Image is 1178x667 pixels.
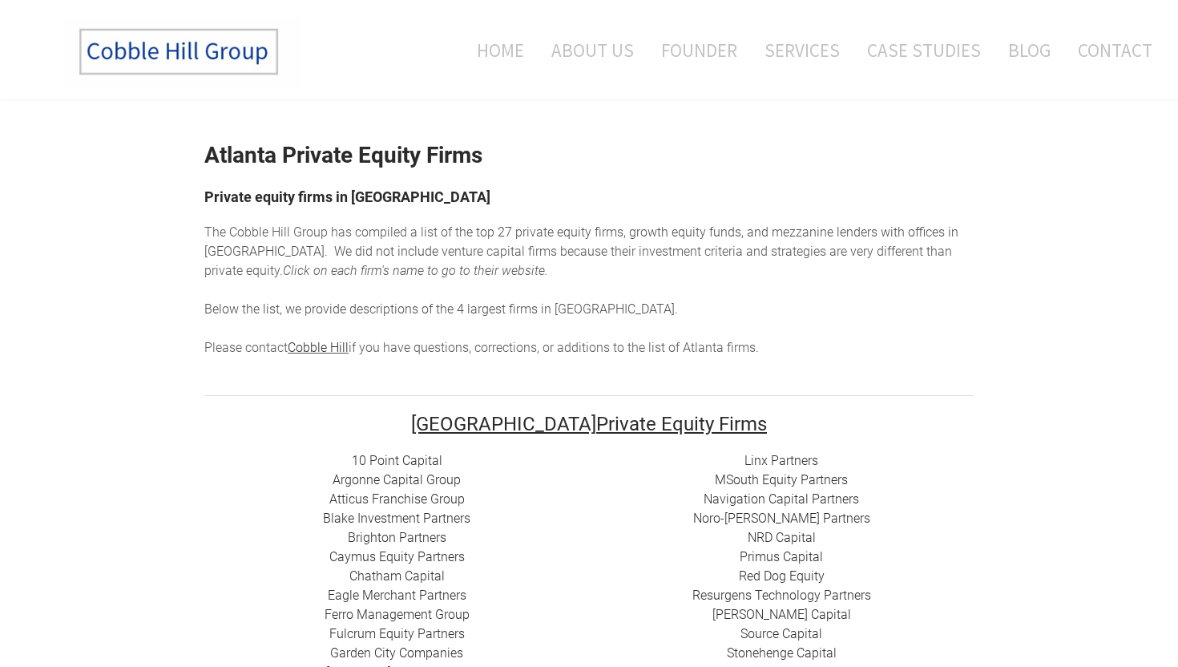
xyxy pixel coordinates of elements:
[330,645,463,661] a: Garden City Companies
[692,588,871,603] a: ​Resurgens Technology Partners
[329,549,465,564] a: Caymus Equity Partners
[453,17,536,83] a: Home
[752,17,852,83] a: Services
[1066,17,1152,83] a: Contact
[411,413,596,435] font: [GEOGRAPHIC_DATA]
[727,645,837,661] a: Stonehenge Capital
[204,244,952,278] span: enture capital firms because their investment criteria and strategies are very different than pri...
[348,530,446,545] a: Brighton Partners
[649,17,749,83] a: Founder
[712,607,851,622] a: [PERSON_NAME] Capital
[204,223,974,358] div: he top 27 private equity firms, growth equity funds, and mezzanine lenders with offices in [GEOGR...
[855,17,993,83] a: Case Studies
[288,340,349,355] a: Cobble Hill
[704,491,859,507] a: Navigation Capital Partners
[744,453,818,468] a: Linx Partners
[329,626,465,641] a: Fulcrum Equity Partners​​
[204,142,482,168] strong: Atlanta Private Equity Firms
[740,626,822,641] a: Source Capital
[748,530,816,545] a: NRD Capital
[61,17,301,87] img: The Cobble Hill Group LLC
[715,472,848,487] a: MSouth Equity Partners
[325,607,470,622] a: Ferro Management Group
[283,263,548,278] em: Click on each firm's name to go to their website.
[739,568,825,584] a: Red Dog Equity
[693,511,870,526] a: Noro-[PERSON_NAME] Partners
[411,413,767,435] font: Private Equity Firms
[204,224,459,240] span: The Cobble Hill Group has compiled a list of t
[996,17,1063,83] a: Blog
[204,188,490,205] font: Private equity firms in [GEOGRAPHIC_DATA]
[352,453,442,468] a: 10 Point Capital
[740,549,823,564] a: Primus Capital
[204,340,759,355] span: Please contact if you have questions, corrections, or additions to the list of Atlanta firms.
[323,511,470,526] a: Blake Investment Partners
[333,472,461,487] a: Argonne Capital Group
[329,491,465,507] a: Atticus Franchise Group
[539,17,646,83] a: About Us
[349,568,445,584] a: Chatham Capital
[328,588,466,603] a: Eagle Merchant Partners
